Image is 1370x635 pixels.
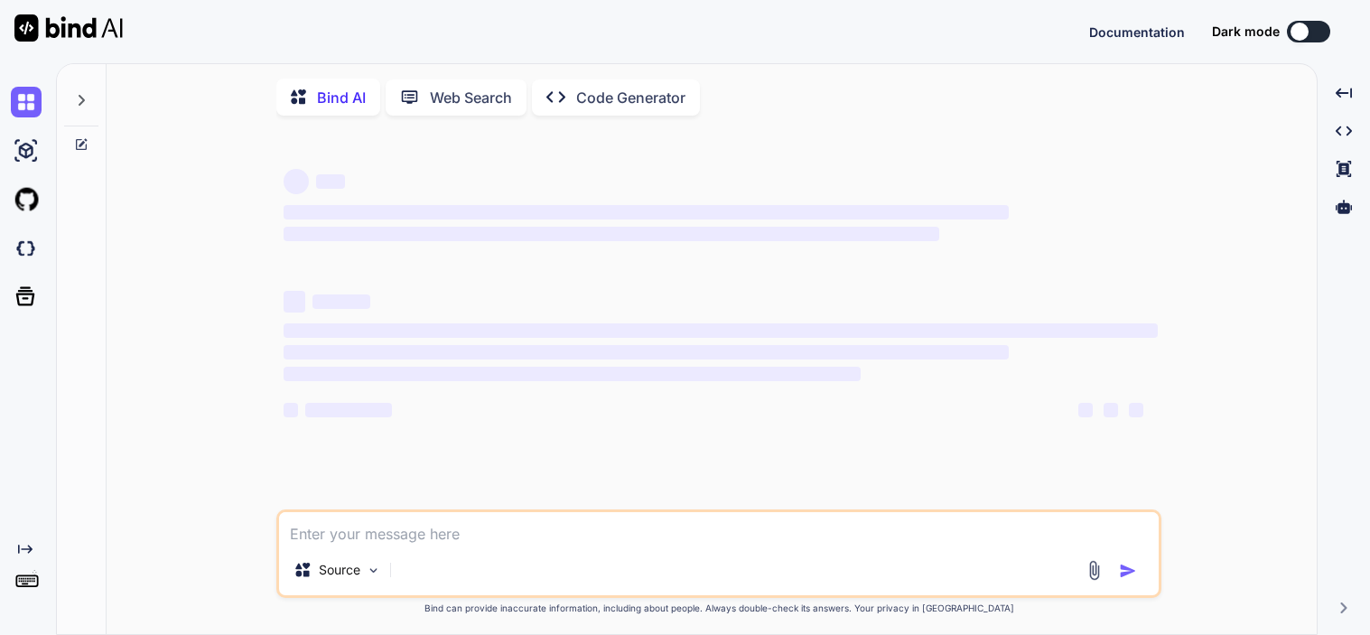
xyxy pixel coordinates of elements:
span: ‌ [284,205,1009,219]
span: ‌ [305,403,392,417]
p: Bind can provide inaccurate information, including about people. Always double-check its answers.... [276,602,1161,615]
span: ‌ [284,323,1158,338]
span: ‌ [1078,403,1093,417]
img: attachment [1084,560,1104,581]
img: githubLight [11,184,42,215]
p: Bind AI [317,87,366,108]
span: ‌ [1104,403,1118,417]
p: Source [319,561,360,579]
span: Dark mode [1212,23,1280,41]
img: Bind AI [14,14,123,42]
p: Code Generator [576,87,685,108]
span: ‌ [284,291,305,313]
img: Pick Models [366,563,381,578]
img: chat [11,87,42,117]
span: ‌ [1129,403,1143,417]
button: Documentation [1089,23,1185,42]
span: ‌ [312,294,370,309]
span: ‌ [284,345,1009,360]
span: ‌ [316,174,345,189]
span: ‌ [284,227,939,241]
span: ‌ [284,403,298,417]
span: ‌ [284,169,309,194]
p: Web Search [430,87,512,108]
img: icon [1119,562,1137,580]
span: Documentation [1089,24,1185,40]
img: darkCloudIdeIcon [11,233,42,264]
span: ‌ [284,367,861,381]
img: ai-studio [11,135,42,166]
